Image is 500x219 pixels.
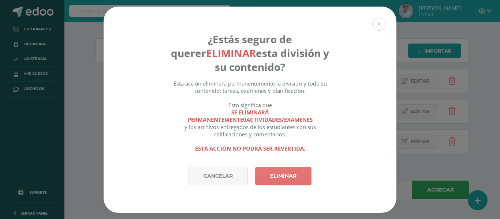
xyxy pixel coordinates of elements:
[189,167,248,185] a: Cancelar
[206,46,256,60] strong: eliminar
[169,80,331,94] div: Esta acción eliminará permanentemente la división y todo su contenido: tareas, exámenes y planifi...
[169,32,331,74] h4: ¿Estás seguro de querer esta división y su contenido?
[372,18,385,31] button: Close (Esc)
[169,109,331,123] strong: se eliminará permanentemente actividades/exámenes
[243,116,246,123] span: 0
[169,101,331,138] div: Esto significa que y los archivos entregados de los estudiantes con sus calificaciones y comentar...
[195,145,305,152] strong: Esta acción no podrá ser revertida.
[255,167,311,185] a: Eliminar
